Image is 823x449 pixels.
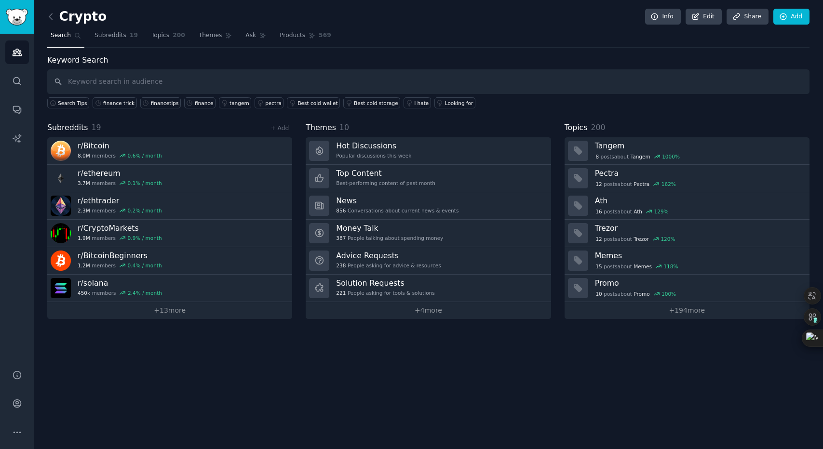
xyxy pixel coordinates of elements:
span: 1.2M [78,262,90,269]
div: 118 % [663,263,678,270]
a: Ask [242,28,270,48]
span: 8 [595,153,599,160]
span: 200 [591,123,605,132]
div: 0.2 % / month [128,207,162,214]
h3: News [336,196,459,206]
div: 129 % [654,208,669,215]
span: 19 [92,123,101,132]
h3: Solution Requests [336,278,434,288]
span: 12 [595,181,602,187]
h2: Crypto [47,9,107,25]
span: Search [51,31,71,40]
a: Memes15postsaboutMemes118% [565,247,810,275]
button: Search Tips [47,97,89,108]
span: Subreddits [47,122,88,134]
span: Topics [565,122,588,134]
div: post s about [595,152,681,161]
a: Pectra12postsaboutPectra162% [565,165,810,192]
span: Topics [151,31,169,40]
a: r/ethereum3.7Mmembers0.1% / month [47,165,292,192]
span: 387 [336,235,346,241]
span: 856 [336,207,346,214]
div: Best-performing content of past month [336,180,435,186]
span: 10 [595,291,602,297]
div: Looking for [445,100,473,106]
span: Subreddits [94,31,126,40]
div: pectra [265,100,282,106]
img: solana [51,278,71,298]
input: Keyword search in audience [47,69,810,94]
div: post s about [595,290,677,298]
h3: Trezor [595,223,803,233]
span: Ath [634,208,642,215]
a: Info [645,9,681,25]
a: Themes [195,28,236,48]
span: 16 [595,208,602,215]
img: ethtrader [51,196,71,216]
div: members [78,235,162,241]
h3: Memes [595,251,803,261]
a: + Add [270,125,289,132]
span: 3.7M [78,180,90,186]
h3: Tangem [595,141,803,151]
h3: r/ BitcoinBeginners [78,251,162,261]
span: 200 [173,31,185,40]
span: Tangem [631,153,650,160]
a: finance trick [93,97,137,108]
a: Top ContentBest-performing content of past month [306,165,551,192]
div: 0.4 % / month [128,262,162,269]
a: finance [184,97,216,108]
div: financetips [151,100,179,106]
a: Search [47,28,84,48]
h3: Promo [595,278,803,288]
label: Keyword Search [47,55,108,65]
div: Best cold wallet [297,100,337,106]
a: pectra [255,97,283,108]
span: 238 [336,262,346,269]
span: Themes [199,31,222,40]
a: r/BitcoinBeginners1.2Mmembers0.4% / month [47,247,292,275]
div: 162 % [661,181,676,187]
a: Edit [686,9,722,25]
div: 0.6 % / month [128,152,162,159]
span: Products [280,31,305,40]
h3: r/ Bitcoin [78,141,162,151]
div: 0.1 % / month [128,180,162,186]
span: Pectra [634,181,649,187]
h3: Money Talk [336,223,443,233]
a: Solution Requests221People asking for tools & solutions [306,275,551,302]
div: post s about [595,235,676,243]
a: Best cold storage [343,97,400,108]
div: members [78,152,162,159]
div: 2.4 % / month [128,290,162,296]
a: Advice Requests238People asking for advice & resources [306,247,551,275]
div: 1000 % [662,153,680,160]
h3: r/ solana [78,278,162,288]
span: Trezor [634,236,649,242]
h3: Top Content [336,168,435,178]
h3: Ath [595,196,803,206]
img: GummySearch logo [6,9,28,26]
div: I hate [414,100,429,106]
a: Share [727,9,768,25]
a: Ath16postsaboutAth129% [565,192,810,220]
a: financetips [140,97,181,108]
h3: r/ CryptoMarkets [78,223,162,233]
span: Promo [634,291,649,297]
a: Best cold wallet [287,97,340,108]
a: Trezor12postsaboutTrezor120% [565,220,810,247]
span: 221 [336,290,346,296]
div: 100 % [661,291,676,297]
span: Themes [306,122,336,134]
h3: Advice Requests [336,251,441,261]
a: tangem [219,97,251,108]
img: Bitcoin [51,141,71,161]
span: Ask [245,31,256,40]
a: News856Conversations about current news & events [306,192,551,220]
div: members [78,290,162,296]
div: Best cold storage [354,100,398,106]
a: Products569 [276,28,334,48]
div: finance [195,100,214,106]
a: I hate [404,97,431,108]
span: 569 [319,31,331,40]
